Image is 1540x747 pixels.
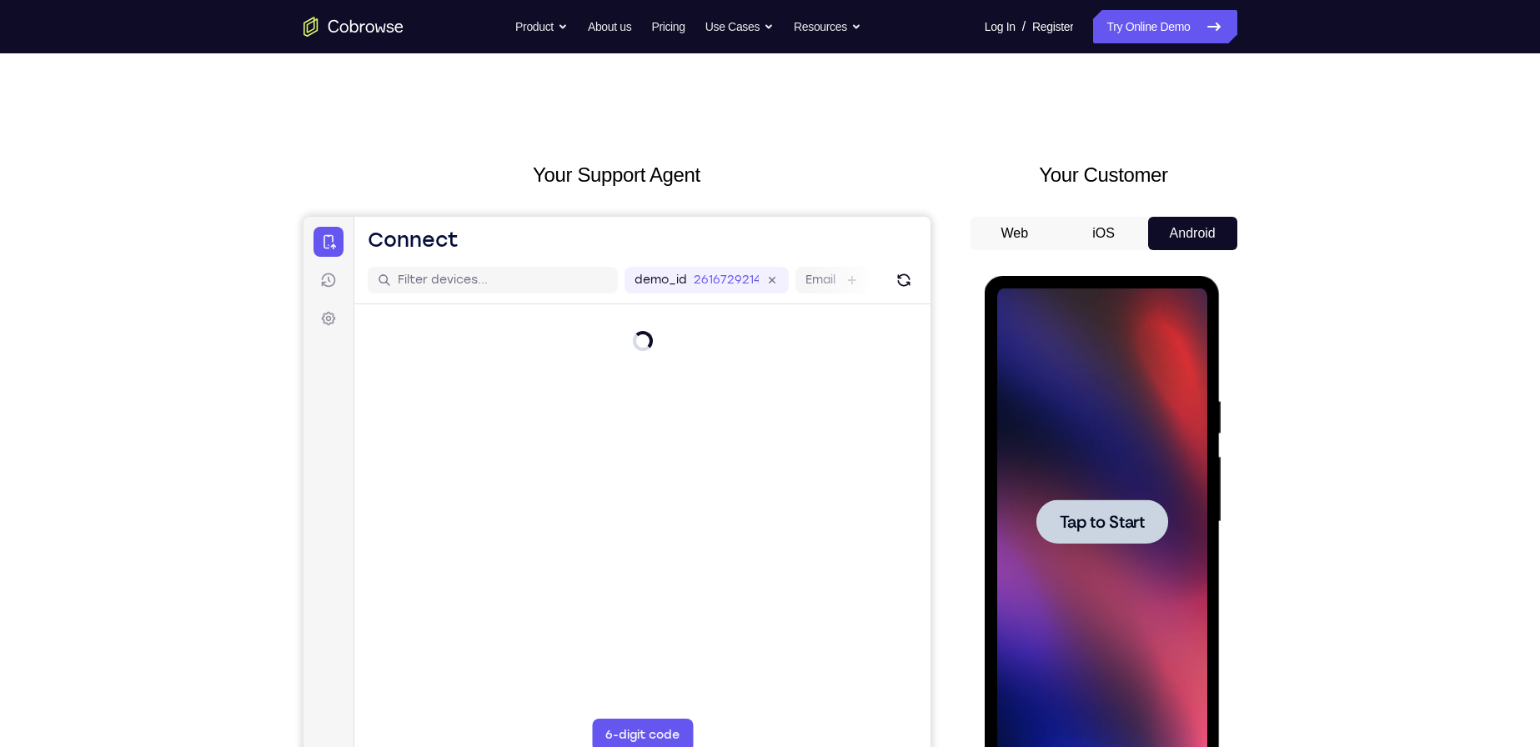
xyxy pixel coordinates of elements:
button: Android [1148,217,1237,250]
button: Tap to Start [52,223,183,268]
button: Product [515,10,568,43]
h2: Your Customer [971,160,1237,190]
a: Log In [985,10,1016,43]
span: Tap to Start [75,238,160,254]
a: Try Online Demo [1093,10,1237,43]
a: Pricing [651,10,685,43]
button: Web [971,217,1060,250]
a: About us [588,10,631,43]
h2: Your Support Agent [303,160,931,190]
a: Register [1032,10,1073,43]
button: iOS [1059,217,1148,250]
a: Go to the home page [303,17,404,37]
span: / [1022,17,1026,37]
button: Use Cases [705,10,774,43]
button: Resources [794,10,861,43]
